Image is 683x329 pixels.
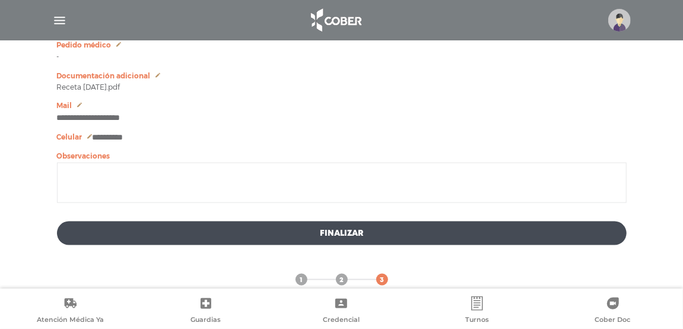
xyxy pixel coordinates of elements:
[138,296,274,327] a: Guardias
[300,275,303,286] span: 1
[608,9,631,31] img: profile-placeholder.svg
[274,296,409,327] a: Credencial
[190,315,221,326] span: Guardias
[57,84,120,91] span: Receta [DATE].pdf
[465,315,489,326] span: Turnos
[595,315,631,326] span: Cober Doc
[409,296,545,327] a: Turnos
[57,53,627,61] p: -
[545,296,681,327] a: Cober Doc
[2,296,138,327] a: Atención Médica Ya
[57,222,627,245] button: Finalizar
[376,274,388,286] a: 3
[57,133,82,141] span: Celular
[323,315,360,326] span: Credencial
[52,13,67,28] img: Cober_menu-lines-white.svg
[380,275,384,286] span: 3
[57,102,72,110] span: Mail
[336,274,348,286] a: 2
[57,152,627,160] p: Observaciones
[304,6,367,34] img: logo_cober_home-white.png
[57,41,112,49] span: Pedido médico
[37,315,104,326] span: Atención Médica Ya
[296,274,307,286] a: 1
[339,275,344,286] span: 2
[57,72,151,80] span: Documentación adicional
